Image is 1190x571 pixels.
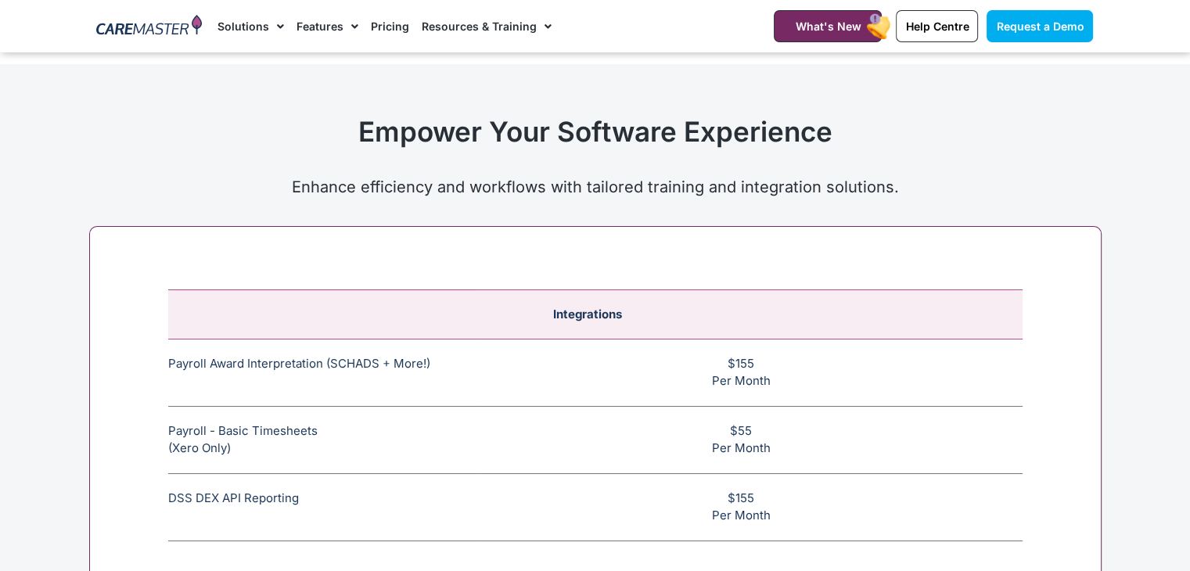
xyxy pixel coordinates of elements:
p: Enhance efficiency and workflows with tailored training and integration solutions. [97,175,1094,199]
td: DSS DEX API Reporting [168,473,476,540]
td: Payroll - Basic Timesheets (Xero Only) [168,406,476,473]
span: What's New [795,20,861,33]
a: Request a Demo [987,10,1093,42]
span: Request a Demo [996,20,1084,33]
a: What's New [774,10,882,42]
img: CareMaster Logo [96,15,202,38]
a: Help Centre [896,10,978,42]
td: $155 Per Month [476,473,1023,540]
td: $155 Per Month [476,339,1023,406]
td: $55 Per Month [476,406,1023,473]
span: Help Centre [905,20,969,33]
td: Payroll Award Interpretation (SCHADS + More!) [168,339,476,406]
span: Integrations [553,307,622,321]
h2: Empower Your Software Experience [97,115,1094,148]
